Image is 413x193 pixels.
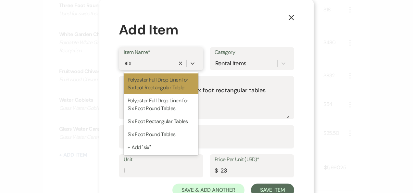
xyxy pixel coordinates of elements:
[124,94,198,115] div: Polyester Full Drop Linen for Six Foot Round Tables
[124,115,198,128] div: Six Foot Rectangular Tables
[124,86,289,119] textarea: 90x132 inch Full drop for six foot rectangular tables
[124,48,198,57] label: Item Name*
[124,128,198,141] div: Six Foot Round Tables
[215,59,246,68] div: Rental Items
[215,48,289,57] label: Category
[124,77,289,86] label: Description
[124,141,198,154] div: + Add "six"
[215,155,289,164] label: Price Per Unit (USD)*
[119,19,294,40] div: Add Item
[215,166,218,175] div: $
[124,155,198,164] label: Unit
[124,126,289,135] label: Quantity*
[124,73,198,94] div: Polyester Full Drop Linen for Six foot Rectangular Table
